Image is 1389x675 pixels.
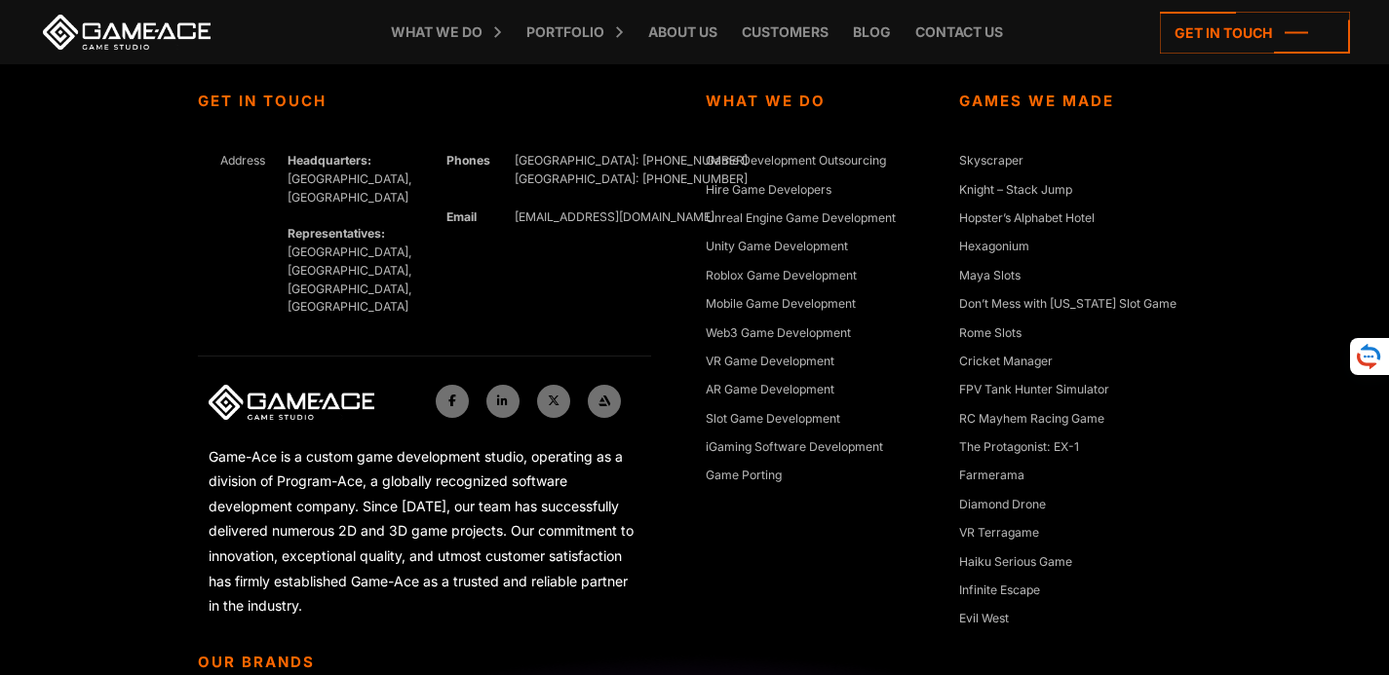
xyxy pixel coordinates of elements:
[706,467,782,486] a: Game Porting
[959,438,1079,458] a: The Protagonist: EX-1
[198,93,651,111] strong: Get In Touch
[959,353,1053,372] a: Cricket Manager
[706,267,857,286] a: Roblox Game Development
[446,209,477,224] strong: Email
[706,410,840,430] a: Slot Game Development
[959,610,1009,629] a: Evil West
[706,93,938,111] strong: What We Do
[959,295,1177,315] a: Don’t Mess with [US_STATE] Slot Game
[198,654,683,672] strong: Our Brands
[959,324,1022,344] a: Rome Slots
[959,410,1104,430] a: RC Mayhem Racing Game
[209,385,374,420] img: Game-Ace Logo
[706,353,834,372] a: VR Game Development
[446,153,490,168] strong: Phones
[959,524,1039,544] a: VR Terragame
[706,238,848,257] a: Unity Game Development
[706,181,831,201] a: Hire Game Developers
[959,267,1021,286] a: Maya Slots
[277,152,413,317] div: [GEOGRAPHIC_DATA], [GEOGRAPHIC_DATA] [GEOGRAPHIC_DATA], [GEOGRAPHIC_DATA], [GEOGRAPHIC_DATA], [GE...
[209,444,639,619] p: Game-Ace is a custom game development studio, operating as a division of Program-Ace, a globally ...
[959,381,1109,400] a: FPV Tank Hunter Simulator
[515,209,714,224] a: [EMAIL_ADDRESS][DOMAIN_NAME]
[515,171,748,186] span: [GEOGRAPHIC_DATA]: [PHONE_NUMBER]
[288,153,371,168] strong: Headquarters:
[288,226,385,241] strong: Representatives:
[959,181,1072,201] a: Knight – Stack Jump
[515,153,748,168] span: [GEOGRAPHIC_DATA]: [PHONE_NUMBER]
[959,93,1191,111] strong: Games We Made
[220,153,265,168] span: Address
[706,324,851,344] a: Web3 Game Development
[959,581,1040,601] a: Infinite Escape
[706,381,834,400] a: AR Game Development
[1160,12,1350,54] a: Get in touch
[959,496,1046,515] a: Diamond Drone
[706,295,856,315] a: Mobile Game Development
[959,553,1072,573] a: Haiku Serious Game
[959,209,1095,229] a: Hopster’s Alphabet Hotel
[959,152,1023,171] a: Skyscraper
[706,152,886,171] a: Game Development Outsourcing
[959,467,1024,486] a: Farmerama
[706,209,896,229] a: Unreal Engine Game Development
[959,238,1029,257] a: Hexagonium
[706,438,883,458] a: iGaming Software Development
